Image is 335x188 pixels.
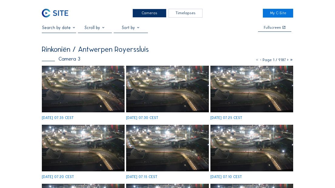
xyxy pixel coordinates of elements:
div: Cameras [132,9,167,18]
img: image_53810867 [42,66,124,112]
div: [DATE] 07:10 CEST [210,175,242,179]
div: Camera 3 [42,57,80,62]
div: [DATE] 07:15 CEST [126,175,157,179]
div: [DATE] 07:25 CEST [210,116,242,120]
img: image_53810716 [126,66,209,112]
div: Timelapses [169,9,203,18]
img: image_53810651 [210,66,293,112]
div: [DATE] 07:20 CEST [42,175,74,179]
div: Rinkoniën / Antwerpen Royerssluis [42,46,149,53]
img: image_53810317 [126,125,209,171]
a: My C-Site [263,9,293,18]
a: C-SITE Logo [42,9,72,18]
div: [DATE] 07:35 CEST [42,116,74,120]
img: image_53810161 [210,125,293,171]
div: [DATE] 07:30 CEST [126,116,158,120]
img: image_53810487 [42,125,124,171]
span: Page 1 / 9187 [263,58,286,62]
img: C-SITE Logo [42,9,68,18]
div: Fullscreen [264,26,281,29]
input: Search by date 󰅀 [42,25,76,30]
